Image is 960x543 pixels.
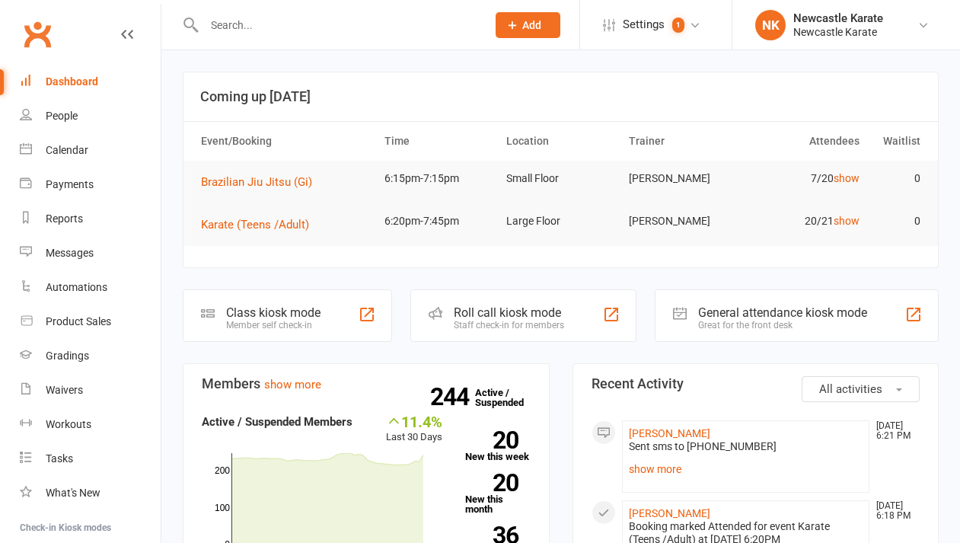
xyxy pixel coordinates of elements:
th: Attendees [744,122,866,161]
a: Payments [20,168,161,202]
td: 7/20 [744,161,866,196]
a: Tasks [20,442,161,476]
div: What's New [46,487,100,499]
h3: Recent Activity [592,376,920,391]
div: Tasks [46,452,73,465]
div: 11.4% [386,413,442,430]
td: 0 [866,161,927,196]
div: Gradings [46,350,89,362]
th: Time [378,122,499,161]
td: [PERSON_NAME] [622,161,744,196]
div: Automations [46,281,107,293]
a: Gradings [20,339,161,373]
td: Large Floor [499,203,621,239]
a: show more [264,378,321,391]
div: Newcastle Karate [793,25,883,39]
a: Clubworx [18,15,56,53]
span: Add [522,19,541,31]
th: Event/Booking [194,122,378,161]
button: Add [496,12,560,38]
a: Automations [20,270,161,305]
a: Product Sales [20,305,161,339]
a: Dashboard [20,65,161,99]
strong: 20 [465,429,518,452]
td: 6:15pm-7:15pm [378,161,499,196]
button: Brazilian Jiu Jitsu (Gi) [201,173,323,191]
td: Small Floor [499,161,621,196]
a: People [20,99,161,133]
div: Messages [46,247,94,259]
div: Newcastle Karate [793,11,883,25]
input: Search... [199,14,476,36]
a: show [834,215,860,227]
div: General attendance kiosk mode [698,305,867,320]
div: Class kiosk mode [226,305,321,320]
span: Sent sms to [PHONE_NUMBER] [629,440,777,452]
td: 6:20pm-7:45pm [378,203,499,239]
button: Karate (Teens /Adult) [201,216,320,234]
span: Karate (Teens /Adult) [201,218,309,232]
a: Workouts [20,407,161,442]
a: 20New this week [465,431,530,462]
a: show [834,172,860,184]
span: All activities [819,382,882,396]
div: Waivers [46,384,83,396]
div: Member self check-in [226,320,321,331]
h3: Members [202,376,531,391]
th: Waitlist [866,122,927,161]
button: All activities [802,376,920,402]
div: Roll call kiosk mode [454,305,564,320]
div: NK [755,10,786,40]
span: Settings [623,8,665,42]
div: Workouts [46,418,91,430]
a: show more [629,458,863,480]
div: Staff check-in for members [454,320,564,331]
a: Waivers [20,373,161,407]
strong: 20 [465,471,518,494]
a: 244Active / Suspended [475,376,542,419]
span: Brazilian Jiu Jitsu (Gi) [201,175,312,189]
a: Messages [20,236,161,270]
a: 20New this month [465,474,530,514]
div: People [46,110,78,122]
div: Last 30 Days [386,413,442,446]
td: [PERSON_NAME] [622,203,744,239]
th: Trainer [622,122,744,161]
div: Product Sales [46,315,111,327]
a: Calendar [20,133,161,168]
td: 0 [866,203,927,239]
th: Location [499,122,621,161]
div: Payments [46,178,94,190]
div: Great for the front desk [698,320,867,331]
div: Reports [46,212,83,225]
div: Dashboard [46,75,98,88]
td: 20/21 [744,203,866,239]
a: [PERSON_NAME] [629,507,710,519]
a: Reports [20,202,161,236]
strong: Active / Suspended Members [202,415,352,429]
a: [PERSON_NAME] [629,427,710,439]
h3: Coming up [DATE] [200,89,921,104]
span: 1 [672,18,684,33]
time: [DATE] 6:18 PM [869,501,919,521]
a: What's New [20,476,161,510]
div: Calendar [46,144,88,156]
time: [DATE] 6:21 PM [869,421,919,441]
strong: 244 [430,385,475,408]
